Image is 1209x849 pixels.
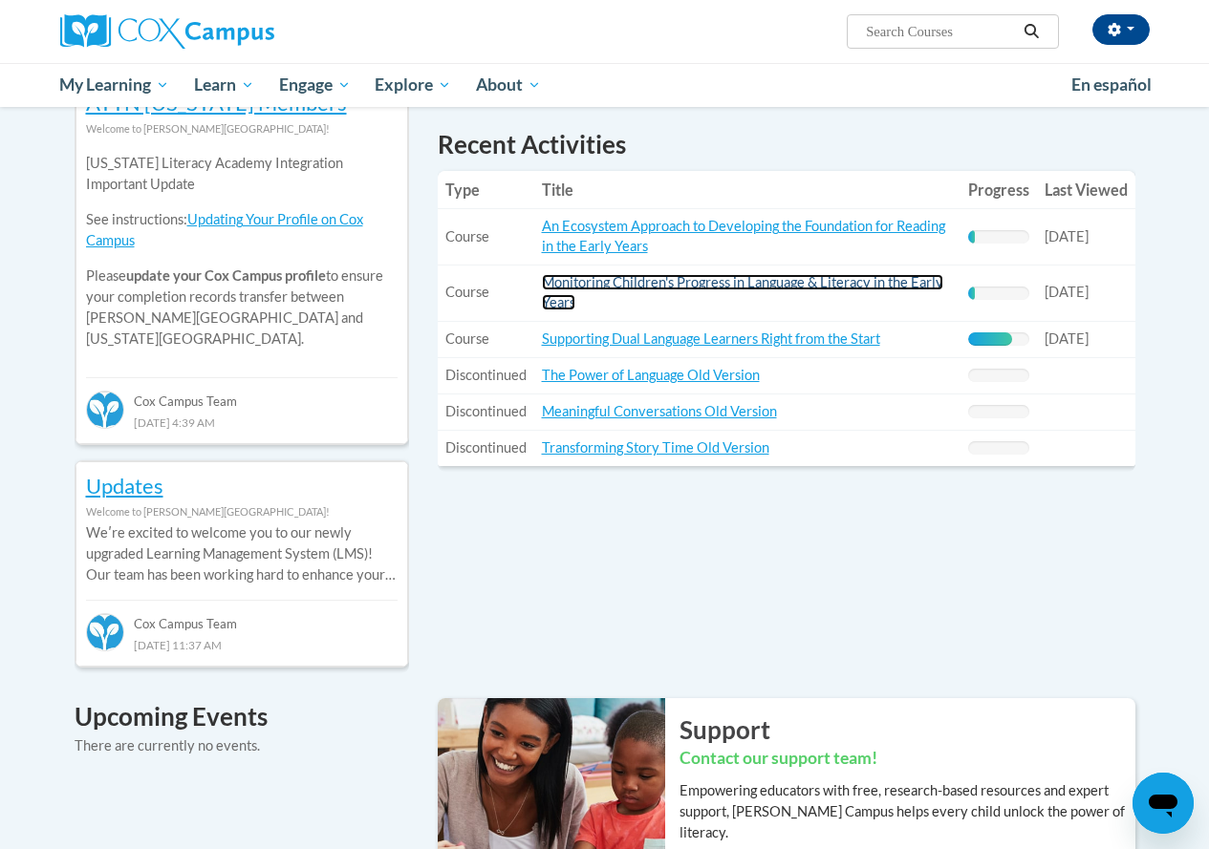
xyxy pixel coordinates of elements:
a: Monitoring Children's Progress in Language & Literacy in the Early Years [542,274,943,310]
th: Type [438,171,534,209]
span: Engage [279,74,351,96]
span: [DATE] [1045,228,1089,244]
a: Updating Your Profile on Cox Campus [86,211,363,248]
span: [DATE] [1045,284,1089,300]
span: There are currently no events. [75,737,260,753]
div: Welcome to [PERSON_NAME][GEOGRAPHIC_DATA]! [86,501,398,522]
span: Course [445,330,489,347]
h4: Upcoming Events [75,698,409,735]
a: Meaningful Conversations Old Version [542,403,777,419]
span: Explore [375,74,451,96]
iframe: Button to launch messaging window [1133,773,1194,834]
a: An Ecosystem Approach to Developing the Foundation for Reading in the Early Years [542,218,945,254]
div: Progress, % [968,287,975,300]
a: Cox Campus [60,14,404,49]
span: My Learning [59,74,169,96]
p: Empowering educators with free, research-based resources and expert support, [PERSON_NAME] Campus... [680,780,1135,843]
a: Explore [362,63,464,107]
span: Discontinued [445,403,527,419]
a: Engage [267,63,363,107]
a: About [464,63,553,107]
a: Updates [86,473,163,499]
a: Supporting Dual Language Learners Right from the Start [542,330,880,347]
span: About [476,74,541,96]
a: My Learning [48,63,183,107]
img: Cox Campus Team [86,391,124,429]
th: Progress [961,171,1037,209]
img: Cox Campus [60,14,274,49]
h1: Recent Activities [438,127,1135,161]
div: Cox Campus Team [86,377,398,412]
div: Welcome to [PERSON_NAME][GEOGRAPHIC_DATA]! [86,118,398,139]
p: See instructions: [86,209,398,251]
a: Transforming Story Time Old Version [542,439,769,456]
th: Title [534,171,961,209]
span: Learn [194,74,254,96]
span: Course [445,284,489,300]
span: Discontinued [445,439,527,456]
span: Course [445,228,489,244]
div: [DATE] 4:39 AM [86,412,398,433]
div: Progress, % [968,230,975,244]
div: Progress, % [968,332,1013,346]
input: Search Courses [864,20,1017,43]
p: Weʹre excited to welcome you to our newly upgraded Learning Management System (LMS)! Our team has... [86,522,398,585]
div: [DATE] 11:37 AM [86,634,398,655]
button: Search [1017,20,1046,43]
img: Cox Campus Team [86,613,124,651]
div: Cox Campus Team [86,600,398,634]
span: En español [1071,74,1152,95]
b: update your Cox Campus profile [126,267,326,284]
div: Please to ensure your completion records transfer between [PERSON_NAME][GEOGRAPHIC_DATA] and [US_... [86,139,398,364]
h3: Contact our support team! [680,747,1135,771]
button: Account Settings [1092,14,1150,45]
th: Last Viewed [1037,171,1135,209]
span: [DATE] [1045,330,1089,347]
a: En español [1059,65,1164,105]
p: [US_STATE] Literacy Academy Integration Important Update [86,153,398,195]
a: Learn [182,63,267,107]
h2: Support [680,712,1135,747]
span: Discontinued [445,367,527,383]
div: Main menu [46,63,1164,107]
a: The Power of Language Old Version [542,367,760,383]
